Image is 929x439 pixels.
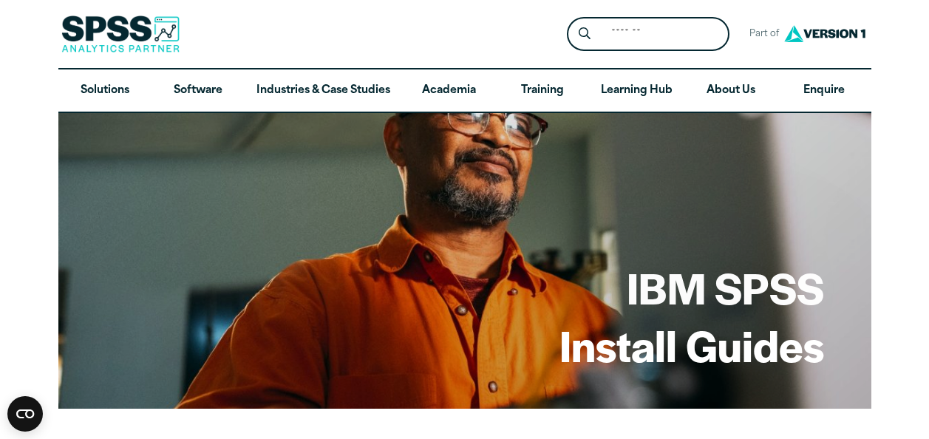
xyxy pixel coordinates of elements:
a: Industries & Case Studies [245,69,402,112]
svg: Search magnifying glass icon [579,27,591,40]
a: Software [152,69,245,112]
img: SPSS Analytics Partner [61,16,180,52]
a: Training [495,69,588,112]
nav: Desktop version of site main menu [58,69,871,112]
h1: IBM SPSS Install Guides [559,259,824,373]
img: Version1 Logo [780,20,869,47]
a: About Us [684,69,777,112]
form: Site Header Search Form [567,17,729,52]
a: Enquire [777,69,871,112]
a: Solutions [58,69,152,112]
a: Academia [402,69,495,112]
button: Search magnifying glass icon [571,21,598,48]
span: Part of [741,24,780,45]
button: Open CMP widget [7,396,43,432]
a: Learning Hub [589,69,684,112]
